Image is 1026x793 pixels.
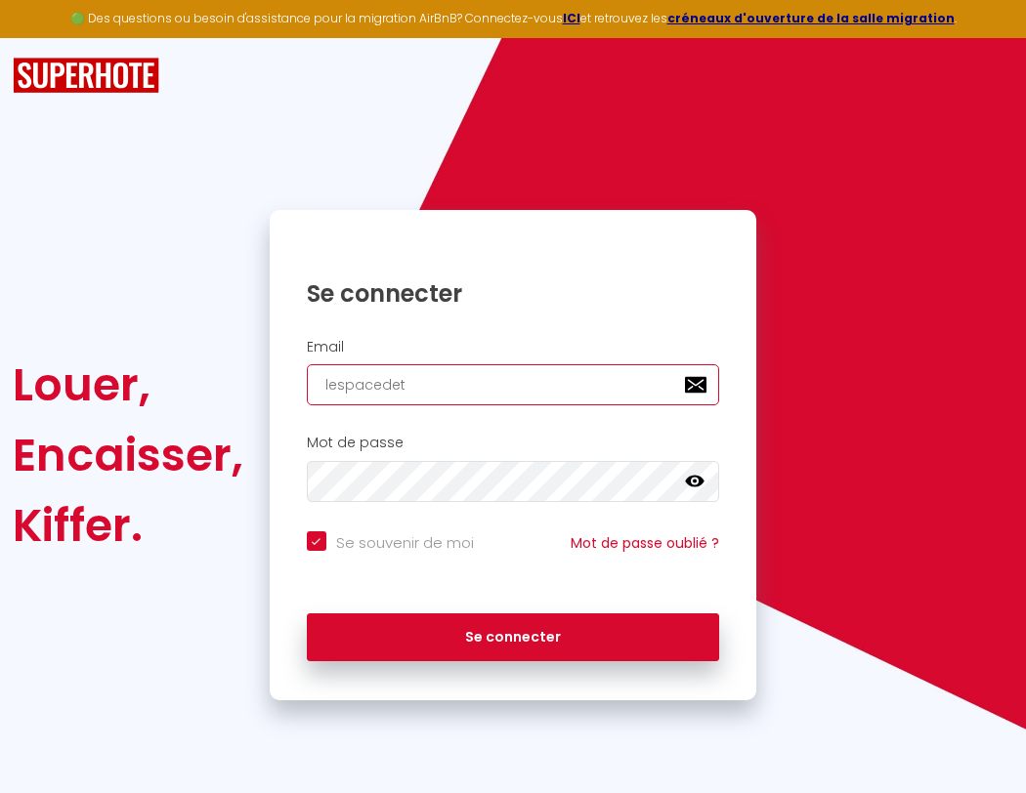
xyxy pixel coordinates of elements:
[13,420,243,490] div: Encaisser,
[13,58,159,94] img: SuperHote logo
[13,490,243,561] div: Kiffer.
[307,435,720,451] h2: Mot de passe
[307,613,720,662] button: Se connecter
[16,8,74,66] button: Ouvrir le widget de chat LiveChat
[307,364,720,405] input: Ton Email
[307,339,720,355] h2: Email
[563,10,580,26] a: ICI
[571,533,719,553] a: Mot de passe oublié ?
[307,278,720,309] h1: Se connecter
[667,10,955,26] a: créneaux d'ouverture de la salle migration
[13,350,243,420] div: Louer,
